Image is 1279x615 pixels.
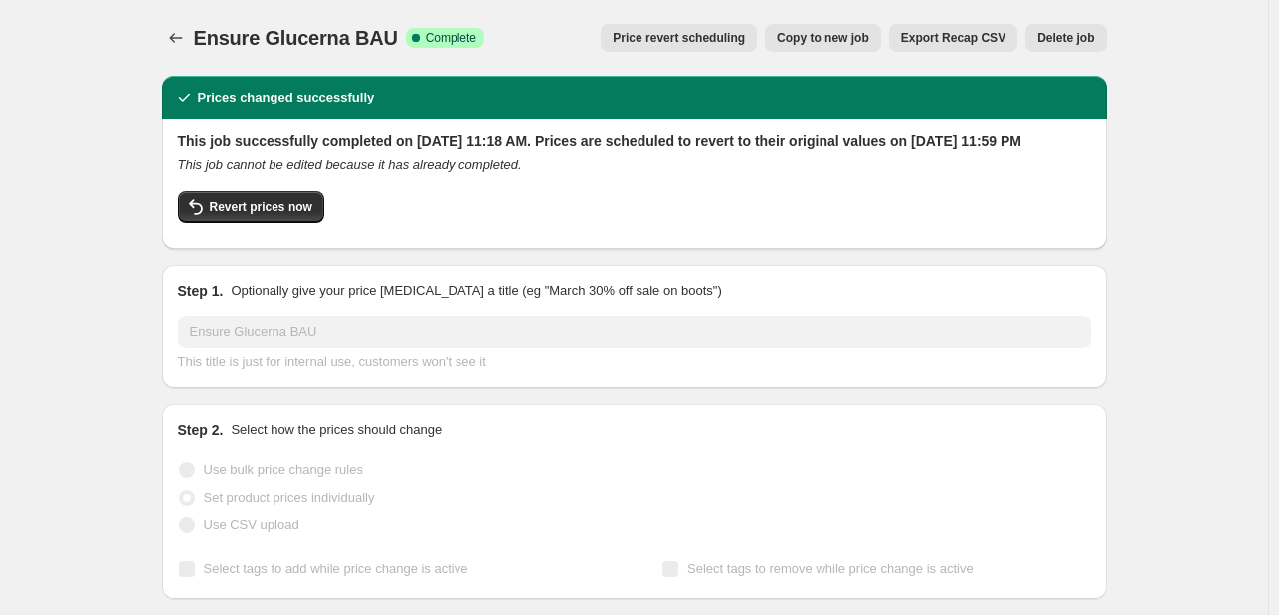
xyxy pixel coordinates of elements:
span: Delete job [1037,30,1094,46]
i: This job cannot be edited because it has already completed. [178,157,522,172]
p: Select how the prices should change [231,420,442,440]
span: Select tags to remove while price change is active [687,561,974,576]
input: 30% off holiday sale [178,316,1091,348]
span: This title is just for internal use, customers won't see it [178,354,486,369]
button: Export Recap CSV [889,24,1017,52]
h2: Step 2. [178,420,224,440]
p: Optionally give your price [MEDICAL_DATA] a title (eg "March 30% off sale on boots") [231,281,721,301]
span: Set product prices individually [204,490,375,505]
span: Complete [426,30,476,46]
span: Ensure Glucerna BAU [194,27,398,49]
button: Copy to new job [765,24,881,52]
span: Use CSV upload [204,517,299,532]
button: Price revert scheduling [601,24,757,52]
span: Use bulk price change rules [204,462,363,477]
button: Delete job [1025,24,1106,52]
h2: Prices changed successfully [198,88,375,107]
button: Price change jobs [162,24,190,52]
span: Revert prices now [210,199,312,215]
button: Revert prices now [178,191,324,223]
span: Copy to new job [777,30,869,46]
span: Price revert scheduling [613,30,745,46]
h2: Step 1. [178,281,224,301]
span: Select tags to add while price change is active [204,561,468,576]
span: Export Recap CSV [901,30,1005,46]
h2: This job successfully completed on [DATE] 11:18 AM. Prices are scheduled to revert to their origi... [178,131,1091,151]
